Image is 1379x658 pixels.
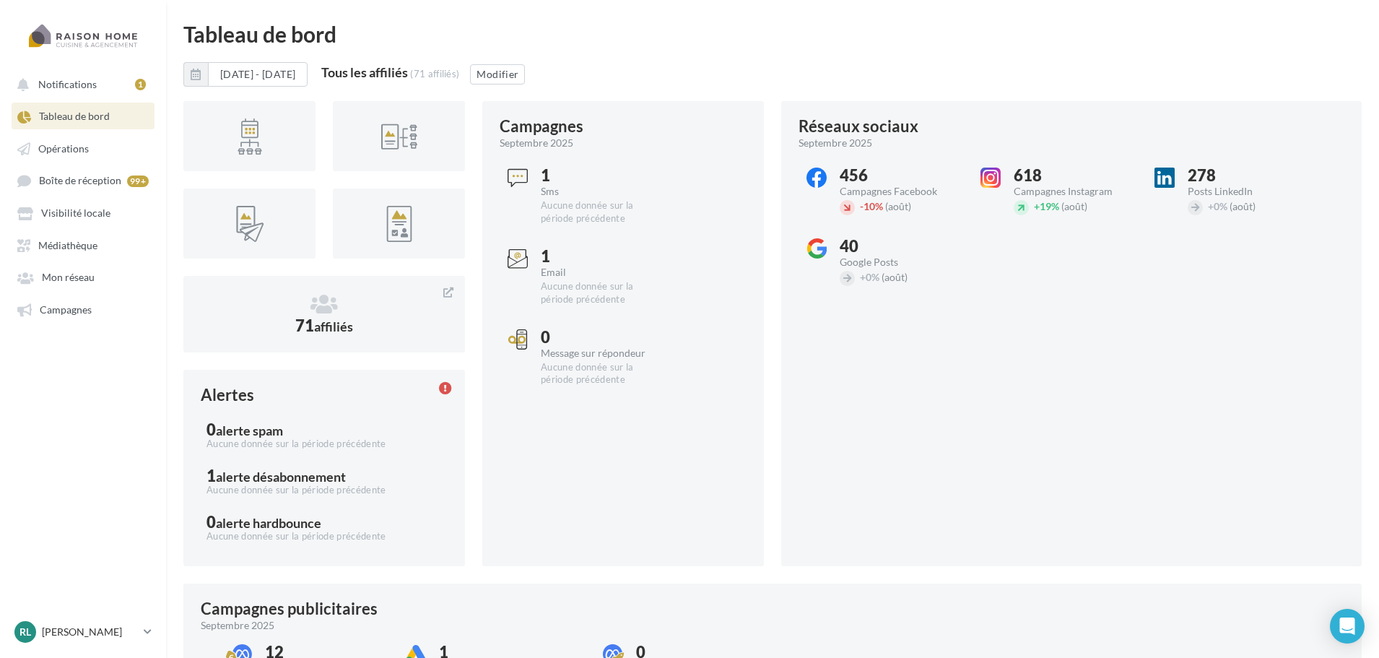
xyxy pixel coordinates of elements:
div: alerte hardbounce [216,516,321,529]
a: Tableau de bord [9,103,157,129]
div: 99+ [127,176,149,187]
span: RL [19,625,31,639]
a: Campagnes [9,296,157,322]
span: Visibilité locale [41,207,110,220]
div: Aucune donnée sur la période précédente [541,361,661,387]
div: Campagnes publicitaires [201,601,378,617]
span: 19% [1034,200,1059,212]
span: 0% [860,271,879,283]
p: [PERSON_NAME] [42,625,138,639]
span: 10% [860,200,883,212]
a: Opérations [9,135,157,161]
div: Tous les affiliés [321,66,408,79]
button: [DATE] - [DATE] [183,62,308,87]
div: 1 [135,79,146,90]
div: Message sur répondeur [541,348,661,358]
span: Médiathèque [38,239,97,251]
div: Open Intercom Messenger [1330,609,1365,644]
span: Mon réseau [42,272,95,284]
div: 1 [206,468,442,484]
div: Aucune donnée sur la période précédente [541,199,661,225]
div: 0 [206,422,442,438]
div: 0 [206,514,442,530]
div: 0 [541,329,661,345]
div: Email [541,267,661,277]
div: Réseaux sociaux [799,118,918,134]
div: (71 affiliés) [410,68,459,79]
div: 456 [840,168,960,183]
span: (août) [882,271,908,283]
div: Sms [541,186,661,196]
div: Aucune donnée sur la période précédente [206,438,442,451]
div: 278 [1188,168,1308,183]
div: Aucune donnée sur la période précédente [206,530,442,543]
div: Tableau de bord [183,23,1362,45]
div: 1 [541,248,661,264]
span: + [1034,200,1040,212]
button: Modifier [470,64,525,85]
div: 618 [1014,168,1134,183]
div: Google Posts [840,257,960,267]
div: alerte spam [216,424,283,437]
span: 71 [295,316,353,335]
span: (août) [885,200,911,212]
span: - [860,200,863,212]
div: Aucune donnée sur la période précédente [541,280,661,306]
div: Alertes [201,387,254,403]
div: Posts LinkedIn [1188,186,1308,196]
span: + [860,271,866,283]
span: (août) [1230,200,1256,212]
span: septembre 2025 [500,136,573,150]
div: alerte désabonnement [216,470,346,483]
span: Boîte de réception [39,175,121,187]
span: Notifications [38,78,97,90]
span: affiliés [314,319,353,334]
div: Campagnes Instagram [1014,186,1134,196]
span: Opérations [38,142,89,155]
a: RL [PERSON_NAME] [12,618,155,646]
button: [DATE] - [DATE] [208,62,308,87]
span: (août) [1061,200,1087,212]
div: 40 [840,238,960,254]
span: septembre 2025 [201,618,274,633]
div: Campagnes [500,118,583,134]
a: Visibilité locale [9,199,157,225]
button: Notifications 1 [9,71,152,97]
span: Campagnes [40,303,92,316]
div: 1 [541,168,661,183]
a: Boîte de réception 99+ [9,167,157,194]
span: septembre 2025 [799,136,872,150]
a: Médiathèque [9,232,157,258]
span: + [1208,200,1214,212]
div: Aucune donnée sur la période précédente [206,484,442,497]
span: 0% [1208,200,1227,212]
a: Mon réseau [9,264,157,290]
span: Tableau de bord [39,111,110,123]
div: Campagnes Facebook [840,186,960,196]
